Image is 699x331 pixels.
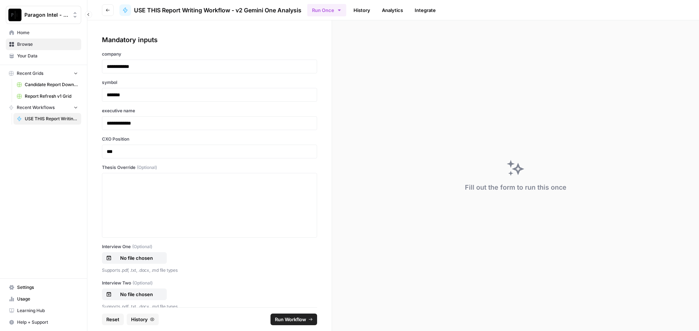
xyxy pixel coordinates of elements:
[102,303,317,310] p: Supports .pdf, .txt, .docx, .md file types
[102,51,317,57] label: company
[8,8,21,21] img: Paragon Intel - Bill / Ty / Colby R&D Logo
[13,90,81,102] a: Report Refresh v1 Grid
[17,319,78,326] span: Help + Support
[102,35,317,45] div: Mandatory inputs
[17,104,55,111] span: Recent Workflows
[102,252,167,264] button: No file chosen
[102,108,317,114] label: executive name
[25,93,78,100] span: Report Refresh v1 Grid
[102,267,317,274] p: Supports .pdf, .txt, .docx, .md file types
[102,280,317,286] label: Interview Two
[102,79,317,86] label: symbol
[17,41,78,48] span: Browse
[134,6,301,15] span: USE THIS Report Writing Workflow - v2 Gemini One Analysis
[17,307,78,314] span: Learning Hub
[24,11,68,19] span: Paragon Intel - Bill / Ty / [PERSON_NAME] R&D
[17,70,43,77] span: Recent Grids
[127,314,159,325] button: History
[13,79,81,90] a: Candidate Report Download Sheet
[17,296,78,302] span: Usage
[6,293,81,305] a: Usage
[13,113,81,125] a: USE THIS Report Writing Workflow - v2 Gemini One Analysis
[25,116,78,122] span: USE THIS Report Writing Workflow - v2 Gemini One Analysis
[6,39,81,50] a: Browse
[113,254,160,262] p: No file chosen
[17,284,78,291] span: Settings
[378,4,407,16] a: Analytics
[275,316,306,323] span: Run Workflow
[102,288,167,300] button: No file chosen
[102,136,317,142] label: CXO Position
[137,164,157,171] span: (Optional)
[102,314,124,325] button: Reset
[270,314,317,325] button: Run Workflow
[133,280,153,286] span: (Optional)
[6,102,81,113] button: Recent Workflows
[132,243,152,250] span: (Optional)
[25,81,78,88] span: Candidate Report Download Sheet
[17,29,78,36] span: Home
[307,4,346,16] button: Run Once
[410,4,440,16] a: Integrate
[6,68,81,79] button: Recent Grids
[6,282,81,293] a: Settings
[102,164,317,171] label: Thesis Override
[465,182,566,193] div: Fill out the form to run this once
[17,53,78,59] span: Your Data
[6,6,81,24] button: Workspace: Paragon Intel - Bill / Ty / Colby R&D
[6,305,81,316] a: Learning Hub
[106,316,119,323] span: Reset
[113,291,160,298] p: No file chosen
[102,243,317,250] label: Interview One
[6,27,81,39] a: Home
[131,316,148,323] span: History
[349,4,375,16] a: History
[119,4,301,16] a: USE THIS Report Writing Workflow - v2 Gemini One Analysis
[6,50,81,62] a: Your Data
[6,316,81,328] button: Help + Support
